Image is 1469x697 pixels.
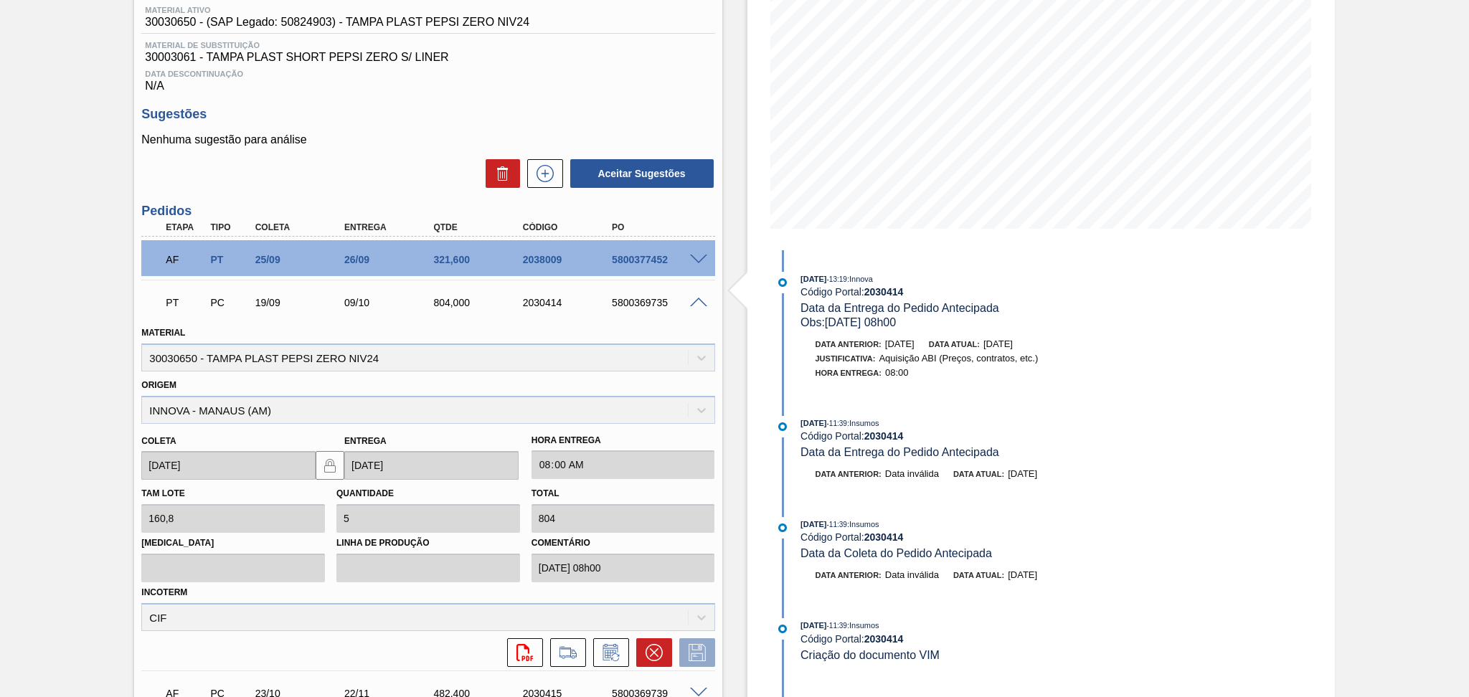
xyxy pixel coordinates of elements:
[778,422,787,431] img: atual
[864,430,904,442] strong: 2030414
[879,353,1038,364] span: Aquisição ABI (Preços, contratos, etc.)
[864,633,904,645] strong: 2030414
[864,286,904,298] strong: 2030414
[1008,468,1037,479] span: [DATE]
[344,451,519,480] input: dd/mm/yyyy
[778,625,787,633] img: atual
[847,419,879,427] span: : Insumos
[341,222,441,232] div: Entrega
[800,633,1141,645] div: Código Portal:
[800,430,1141,442] div: Código Portal:
[608,297,709,308] div: 5800369735
[207,254,253,265] div: Pedido de Transferência
[608,254,709,265] div: 5800377452
[252,297,352,308] div: 19/09/2025
[1008,569,1037,580] span: [DATE]
[145,6,529,14] span: Material ativo
[827,622,847,630] span: - 11:39
[252,222,352,232] div: Coleta
[316,451,344,480] button: locked
[141,380,176,390] label: Origem
[800,531,1141,543] div: Código Portal:
[166,254,205,265] p: AF
[207,222,253,232] div: Tipo
[827,419,847,427] span: - 11:39
[570,159,714,188] button: Aceitar Sugestões
[885,338,915,349] span: [DATE]
[430,254,530,265] div: 321,600
[141,133,714,146] p: Nenhuma sugestão para análise
[847,621,879,630] span: : Insumos
[816,571,882,579] span: Data anterior:
[141,533,325,554] label: [MEDICAL_DATA]
[543,638,586,667] div: Ir para Composição de Carga
[800,419,826,427] span: [DATE]
[336,488,394,498] label: Quantidade
[141,328,185,338] label: Material
[145,16,529,29] span: 30030650 - (SAP Legado: 50824903) - TAMPA PLAST PEPSI ZERO NIV24
[162,244,209,275] div: Aguardando Faturamento
[800,621,826,630] span: [DATE]
[800,302,999,314] span: Data da Entrega do Pedido Antecipada
[252,254,352,265] div: 25/09/2025
[983,338,1013,349] span: [DATE]
[532,533,715,554] label: Comentário
[800,316,896,328] span: Obs: [DATE] 08h00
[141,587,187,597] label: Incoterm
[778,523,787,532] img: atual
[816,369,882,377] span: Hora Entrega :
[207,297,253,308] div: Pedido de Compra
[629,638,672,667] div: Cancelar pedido
[500,638,543,667] div: Abrir arquivo PDF
[885,569,939,580] span: Data inválida
[953,571,1004,579] span: Data atual:
[827,521,847,528] span: - 11:39
[800,649,940,661] span: Criação do documento VIM
[816,340,882,348] span: Data anterior:
[478,159,520,188] div: Excluir Sugestões
[847,520,879,528] span: : Insumos
[145,70,711,78] span: Data Descontinuação
[800,446,999,458] span: Data da Entrega do Pedido Antecipada
[141,436,176,446] label: Coleta
[847,275,873,283] span: : Innova
[341,254,441,265] div: 26/09/2025
[430,297,530,308] div: 804,000
[141,107,714,122] h3: Sugestões
[341,297,441,308] div: 09/10/2025
[800,286,1141,298] div: Código Portal:
[532,430,715,451] label: Hora Entrega
[800,547,992,559] span: Data da Coleta do Pedido Antecipada
[321,457,339,474] img: locked
[141,488,184,498] label: Tam lote
[166,297,205,308] p: PT
[344,436,387,446] label: Entrega
[827,275,847,283] span: - 13:19
[145,51,711,64] span: 30003061 - TAMPA PLAST SHORT PEPSI ZERO S/ LINER
[162,222,209,232] div: Etapa
[519,222,620,232] div: Código
[608,222,709,232] div: PO
[885,468,939,479] span: Data inválida
[816,354,876,363] span: Justificativa:
[162,287,209,318] div: Pedido em Trânsito
[672,638,715,667] div: Salvar Pedido
[778,278,787,287] img: atual
[929,340,980,348] span: Data atual:
[141,451,316,480] input: dd/mm/yyyy
[800,520,826,528] span: [DATE]
[885,367,909,378] span: 08:00
[145,41,711,49] span: Material de Substituição
[519,297,620,308] div: 2030414
[336,533,520,554] label: Linha de Produção
[519,254,620,265] div: 2038009
[953,470,1004,478] span: Data atual:
[563,158,715,189] div: Aceitar Sugestões
[430,222,530,232] div: Qtde
[816,470,882,478] span: Data anterior:
[586,638,629,667] div: Informar alteração no pedido
[800,275,826,283] span: [DATE]
[864,531,904,543] strong: 2030414
[141,204,714,219] h3: Pedidos
[520,159,563,188] div: Nova sugestão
